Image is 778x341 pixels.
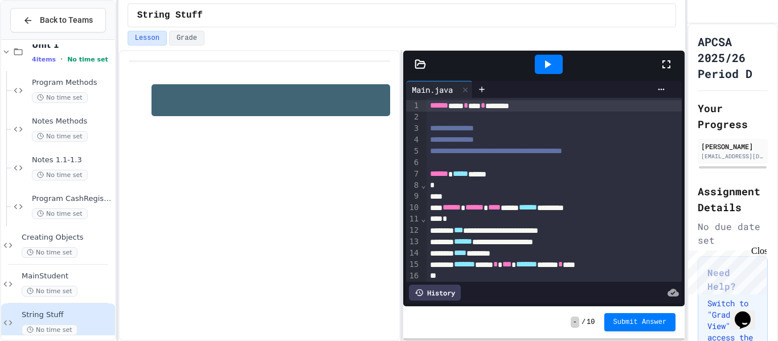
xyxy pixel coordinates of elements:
[698,100,768,132] h2: Your Progress
[406,169,420,180] div: 7
[406,248,420,259] div: 14
[582,318,585,327] span: /
[406,157,420,169] div: 6
[60,55,63,64] span: •
[420,180,426,190] span: Fold line
[698,34,768,81] h1: APCSA 2025/26 Period D
[406,112,420,123] div: 2
[40,14,93,26] span: Back to Teams
[406,123,420,134] div: 3
[22,247,77,258] span: No time set
[137,9,203,22] span: String Stuff
[32,78,113,88] span: Program Methods
[701,152,764,161] div: [EMAIL_ADDRESS][DOMAIN_NAME]
[10,8,106,32] button: Back to Teams
[22,324,77,335] span: No time set
[32,131,88,142] span: No time set
[406,146,420,157] div: 5
[32,56,56,63] span: 4 items
[169,31,204,46] button: Grade
[698,183,768,215] h2: Assignment Details
[406,282,420,305] div: 17
[420,214,426,223] span: Fold line
[406,202,420,213] div: 10
[406,81,473,98] div: Main.java
[701,141,764,151] div: [PERSON_NAME]
[406,236,420,248] div: 13
[5,5,79,72] div: Chat with us now!Close
[604,313,676,331] button: Submit Answer
[730,295,767,330] iframe: chat widget
[683,246,767,294] iframe: chat widget
[32,208,88,219] span: No time set
[406,180,420,191] div: 8
[22,233,113,243] span: Creating Objects
[32,155,113,165] span: Notes 1.1-1.3
[22,286,77,297] span: No time set
[406,270,420,282] div: 16
[32,117,113,126] span: Notes Methods
[22,310,113,320] span: String Stuff
[406,259,420,270] div: 15
[32,92,88,103] span: No time set
[409,285,461,301] div: History
[32,170,88,180] span: No time set
[22,272,113,281] span: MainStudent
[571,317,579,328] span: -
[32,194,113,204] span: Program CashRegister
[698,220,768,247] div: No due date set
[128,31,167,46] button: Lesson
[406,84,458,96] div: Main.java
[406,134,420,146] div: 4
[32,40,113,50] span: Unit 1
[587,318,595,327] span: 10
[613,318,667,327] span: Submit Answer
[406,100,420,112] div: 1
[406,225,420,236] div: 12
[67,56,108,63] span: No time set
[406,213,420,225] div: 11
[406,191,420,202] div: 9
